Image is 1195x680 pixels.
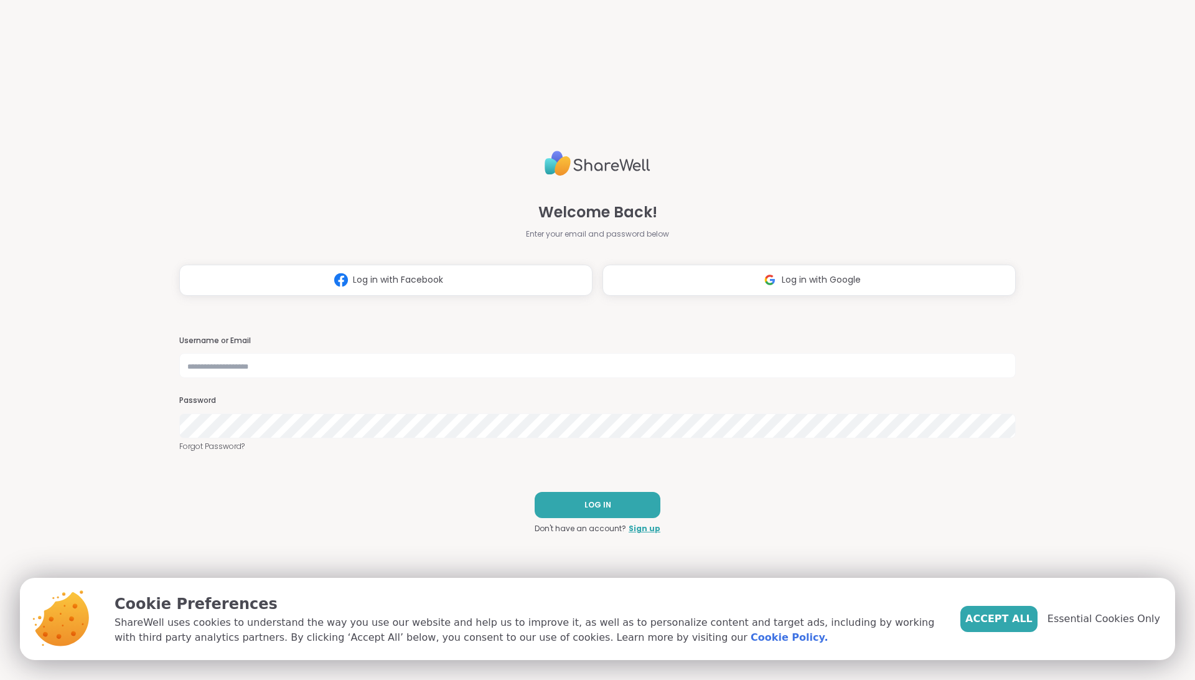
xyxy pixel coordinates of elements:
[960,606,1038,632] button: Accept All
[115,593,940,615] p: Cookie Preferences
[751,630,828,645] a: Cookie Policy.
[1047,612,1160,626] span: Essential Cookies Only
[179,441,1016,452] a: Forgot Password?
[535,523,626,534] span: Don't have an account?
[526,229,669,240] span: Enter your email and password below
[329,268,353,291] img: ShareWell Logomark
[965,612,1033,626] span: Accept All
[629,523,660,534] a: Sign up
[584,499,611,511] span: LOG IN
[179,336,1016,346] h3: Username or Email
[353,273,443,286] span: Log in with Facebook
[758,268,782,291] img: ShareWell Logomark
[179,395,1016,406] h3: Password
[179,265,593,296] button: Log in with Facebook
[545,146,650,181] img: ShareWell Logo
[535,492,660,518] button: LOG IN
[602,265,1016,296] button: Log in with Google
[782,273,861,286] span: Log in with Google
[538,201,657,224] span: Welcome Back!
[115,615,940,645] p: ShareWell uses cookies to understand the way you use our website and help us to improve it, as we...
